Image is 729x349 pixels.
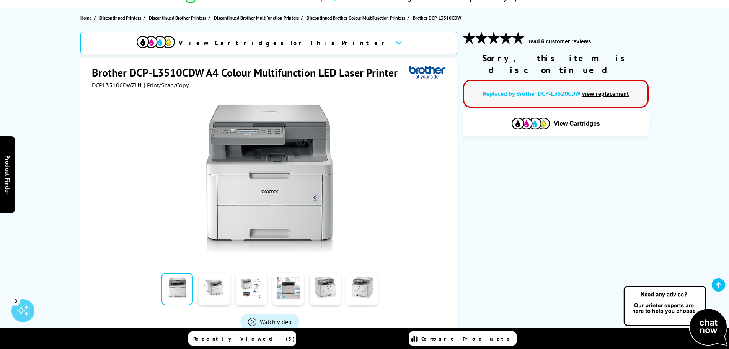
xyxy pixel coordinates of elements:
a: Product_All_Videos [240,314,299,330]
img: Brother [409,66,445,80]
a: Recently Viewed (5) [188,331,296,346]
a: Compare Products [409,331,517,346]
span: Discontinued Brother Colour Multifunction Printers [307,14,405,22]
span: Product Finder [4,155,11,194]
span: Recently Viewed (5) [193,335,295,342]
span: Home [80,14,92,22]
span: DCPL3510CDWZU1 [92,81,142,89]
a: Discontinued Brother Printers [149,14,208,22]
span: View Cartridges For This Printer [179,39,389,47]
span: Brother DCP-L3510CDW [413,14,461,22]
button: View Cartridges [469,117,643,130]
a: Brother DCP-L3510CDW [413,14,463,22]
a: view replacement [582,90,629,97]
span: View Cartridges [554,120,600,127]
span: | Print/Scan/Copy [144,81,189,89]
img: View Cartridges [137,36,175,48]
span: Compare Products [421,335,514,342]
span: Discontinued Brother Printers [149,14,206,22]
h1: Brother DCP-L3510CDW A4 Colour Multifunction LED Laser Printer [92,66,405,80]
a: Home [80,14,94,22]
button: read 6 customer reviews [526,38,593,45]
img: Cartridges [512,118,550,129]
img: Brother DCP-L3510CDW [195,104,345,254]
a: Discontinued Brother Colour Multifunction Printers [307,14,407,22]
span: Watch video [260,318,292,326]
span: Discontinued Brother Multifunction Printers [214,14,299,22]
img: Open Live Chat window [622,285,729,347]
span: Discontinued Printers [99,14,141,22]
a: Discontinued Brother Multifunction Printers [214,14,301,22]
div: 3 [11,297,20,305]
div: Sorry, this item is discontinued [463,52,649,76]
a: Discontinued Printers [99,14,143,22]
a: Replaced by Brother DCP-L3520CDW [483,90,581,97]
